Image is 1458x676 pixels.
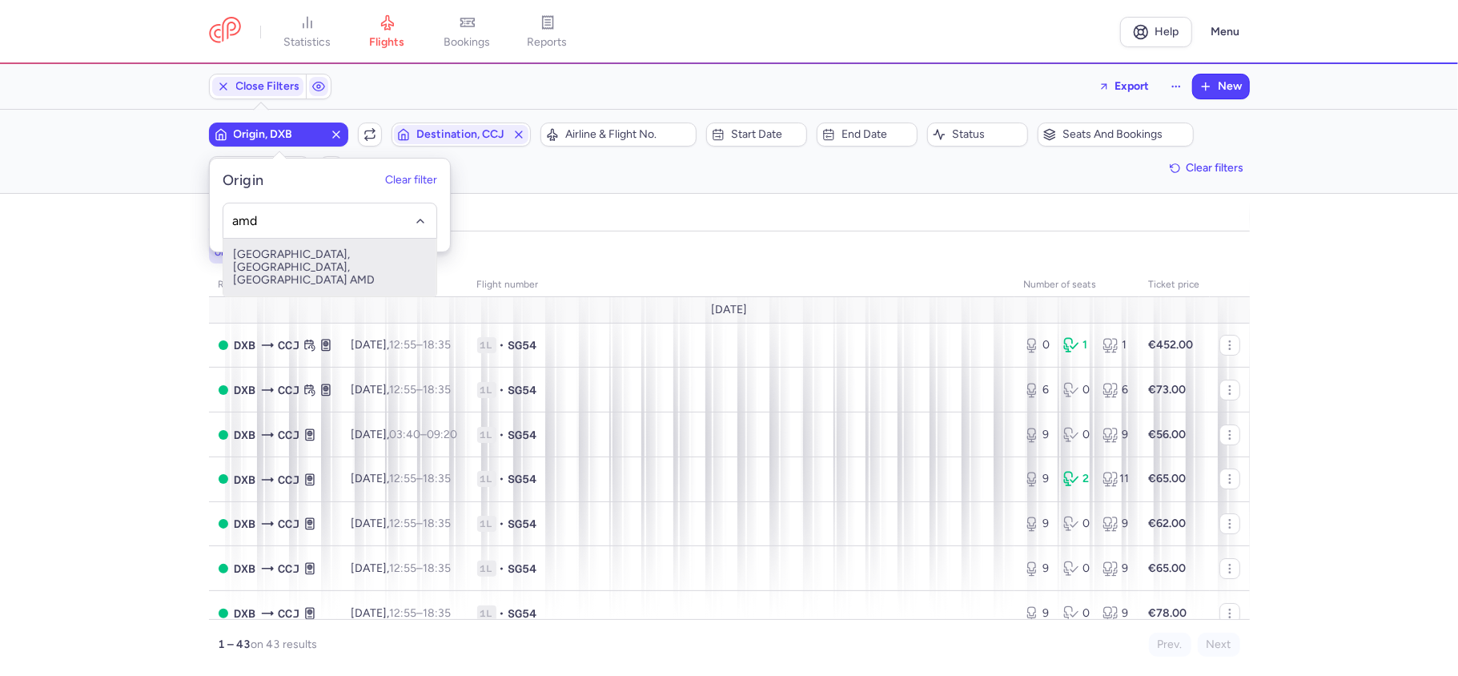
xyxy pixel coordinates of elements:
time: 12:55 [390,472,417,485]
div: 0 [1063,561,1090,577]
span: – [390,383,452,396]
div: 0 [1063,382,1090,398]
time: 18:35 [424,561,452,575]
span: OPEN [219,519,228,529]
th: number of seats [1014,273,1139,297]
span: flights [370,35,405,50]
button: Export [1088,74,1160,99]
div: 0 [1063,606,1090,622]
strong: €65.00 [1149,561,1187,575]
span: – [390,428,458,441]
span: Dubai, Dubai, United Arab Emirates [235,426,256,444]
span: SG54 [508,561,537,577]
span: SG54 [508,427,537,443]
a: bookings [428,14,508,50]
strong: €62.00 [1149,517,1187,530]
span: • [500,427,505,443]
th: Ticket price [1139,273,1210,297]
button: Clear filters [1164,156,1250,180]
th: route [209,273,342,297]
span: [DATE], [351,517,452,530]
div: 9 [1103,516,1129,532]
span: [DATE], [351,338,452,352]
strong: €73.00 [1149,383,1187,396]
span: 1L [477,471,496,487]
div: 2 [1063,471,1090,487]
span: Kozhikode Airport, Kozhikode, India [279,381,300,399]
span: Export [1115,80,1150,92]
a: CitizenPlane red outlined logo [209,17,241,46]
span: 1L [477,561,496,577]
span: Origin, DXB [234,128,323,141]
span: Dubai, Dubai, United Arab Emirates [235,515,256,533]
strong: €65.00 [1149,472,1187,485]
span: [DATE], [351,472,452,485]
span: Airline & Flight No. [565,128,691,141]
button: Menu [1202,17,1250,47]
span: • [500,561,505,577]
span: DXB [235,381,256,399]
strong: €78.00 [1149,606,1187,620]
span: [DATE], [351,383,452,396]
span: bookings [444,35,491,50]
time: 12:55 [390,606,417,620]
div: 11 [1103,471,1129,487]
span: SG54 [508,471,537,487]
time: 18:35 [424,606,452,620]
div: 9 [1024,471,1050,487]
button: End date [817,123,918,147]
time: 12:55 [390,383,417,396]
button: Destination, CCJ [392,123,531,147]
time: 18:35 [424,517,452,530]
time: 18:35 [424,383,452,396]
span: Dubai, Dubai, United Arab Emirates [235,471,256,489]
button: Seats and bookings [1038,123,1194,147]
input: -searchbox [231,211,428,229]
span: SG54 [508,337,537,353]
span: Kozhikode Airport, Kozhikode, India [279,515,300,533]
div: 0 [1024,337,1050,353]
span: SG54 [508,382,537,398]
span: • [500,471,505,487]
a: reports [508,14,588,50]
span: 1L [477,382,496,398]
button: Status [927,123,1028,147]
span: OPEN [219,430,228,440]
time: 12:55 [390,561,417,575]
span: [DATE] [711,304,747,316]
span: – [390,338,452,352]
span: SG54 [508,606,537,622]
time: 12:55 [390,338,417,352]
button: New [1193,74,1249,99]
span: [DATE], [351,428,458,441]
span: 1L [477,427,496,443]
span: • [500,516,505,532]
div: 0 [1063,516,1090,532]
a: statistics [267,14,347,50]
span: • [500,337,505,353]
div: 6 [1103,382,1129,398]
div: 9 [1024,561,1050,577]
strong: €452.00 [1149,338,1194,352]
time: 09:20 [428,428,458,441]
a: Help [1120,17,1192,47]
span: Close Filters [236,80,300,93]
span: Dubai, Dubai, United Arab Emirates [235,560,256,577]
h5: Origin [223,171,264,190]
span: OPEN [219,385,228,395]
div: 9 [1103,606,1129,622]
button: Prev. [1149,633,1191,657]
span: Kozhikode Airport, Kozhikode, India [279,336,300,354]
span: OPEN [219,564,228,573]
span: OPEN [219,474,228,484]
div: 9 [1103,427,1129,443]
button: Origin, DXB [209,123,348,147]
span: Destination, CCJ [416,128,506,141]
span: Help [1155,26,1179,38]
span: Kozhikode Airport, Kozhikode, India [279,605,300,622]
span: SG54 [508,516,537,532]
button: Close Filters [210,74,306,99]
button: Airline & Flight No. [540,123,697,147]
strong: €56.00 [1149,428,1187,441]
div: 9 [1024,516,1050,532]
